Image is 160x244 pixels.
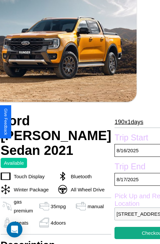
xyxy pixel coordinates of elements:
p: 4 seats [14,218,28,227]
p: 190 x 1 days [114,117,143,127]
p: manual [87,202,104,211]
img: gas [38,218,51,228]
p: 4 doors [51,218,66,227]
img: gas [1,218,14,228]
h2: Ford [PERSON_NAME] Sedan 2021 [1,113,112,158]
img: gas [38,201,51,211]
p: All Wheel Drive [68,185,105,194]
p: Winter Package [11,185,49,194]
p: Touch Display [11,172,45,181]
div: Give Feedback [3,109,8,135]
p: Bluetooth [68,172,92,181]
p: Available [4,159,24,167]
img: gas [1,201,14,211]
div: Open Intercom Messenger [7,222,22,237]
img: gas [74,201,87,211]
p: 35 mpg [51,202,66,211]
p: gas premium [14,197,38,215]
